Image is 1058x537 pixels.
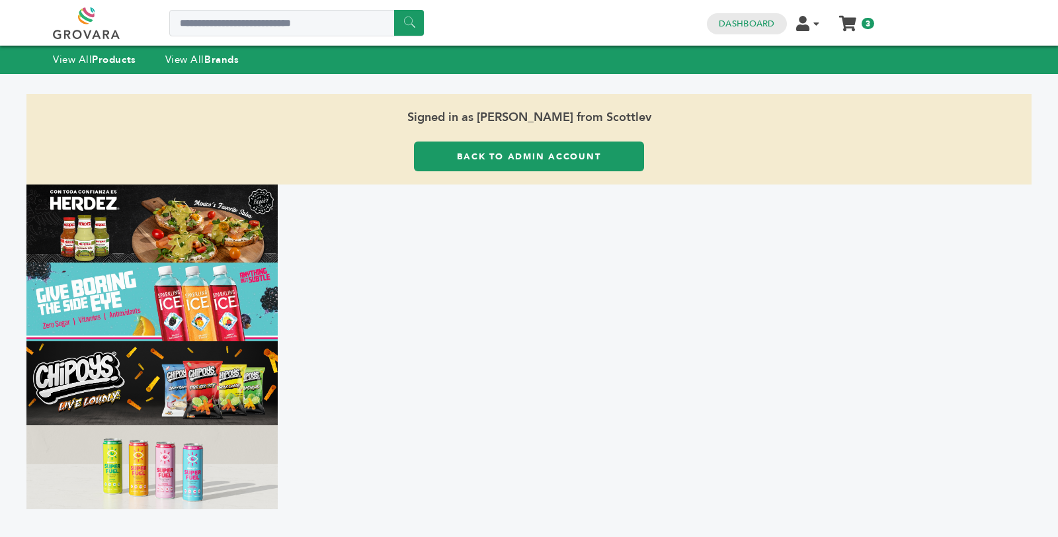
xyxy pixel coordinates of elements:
[26,263,278,341] img: Marketplace Top Banner 2
[719,18,774,30] a: Dashboard
[862,18,874,29] span: 3
[204,53,239,66] strong: Brands
[26,341,278,425] img: Marketplace Top Banner 3
[92,53,136,66] strong: Products
[53,53,136,66] a: View AllProducts
[26,425,278,509] img: Marketplace Top Banner 4
[26,185,278,263] img: Marketplace Top Banner 1
[840,12,856,26] a: My Cart
[165,53,239,66] a: View AllBrands
[414,142,644,171] a: Back to Admin Account
[169,10,424,36] input: Search a product or brand...
[26,94,1032,142] span: Signed in as [PERSON_NAME] from Scottlev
